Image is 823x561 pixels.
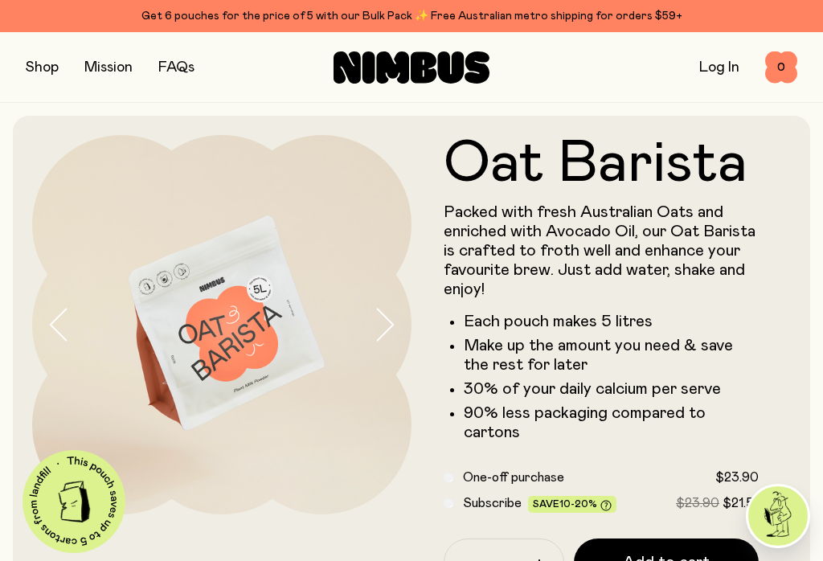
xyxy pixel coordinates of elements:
[463,471,564,484] span: One-off purchase
[723,497,759,510] span: $21.51
[158,60,194,75] a: FAQs
[464,312,759,331] li: Each pouch makes 5 litres
[444,203,759,299] p: Packed with fresh Australian Oats and enriched with Avocado Oil, our Oat Barista is crafted to fr...
[559,499,597,509] span: 10-20%
[676,497,719,510] span: $23.90
[84,60,133,75] a: Mission
[765,51,797,84] button: 0
[533,499,612,511] span: Save
[715,471,759,484] span: $23.90
[699,60,739,75] a: Log In
[26,6,797,26] div: Get 6 pouches for the price of 5 with our Bulk Pack ✨ Free Australian metro shipping for orders $59+
[464,336,759,375] li: Make up the amount you need & save the rest for later
[464,379,759,399] li: 30% of your daily calcium per serve
[463,497,522,510] span: Subscribe
[444,135,759,193] h1: Oat Barista
[464,403,759,442] li: 90% less packaging compared to cartons
[748,486,808,546] img: agent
